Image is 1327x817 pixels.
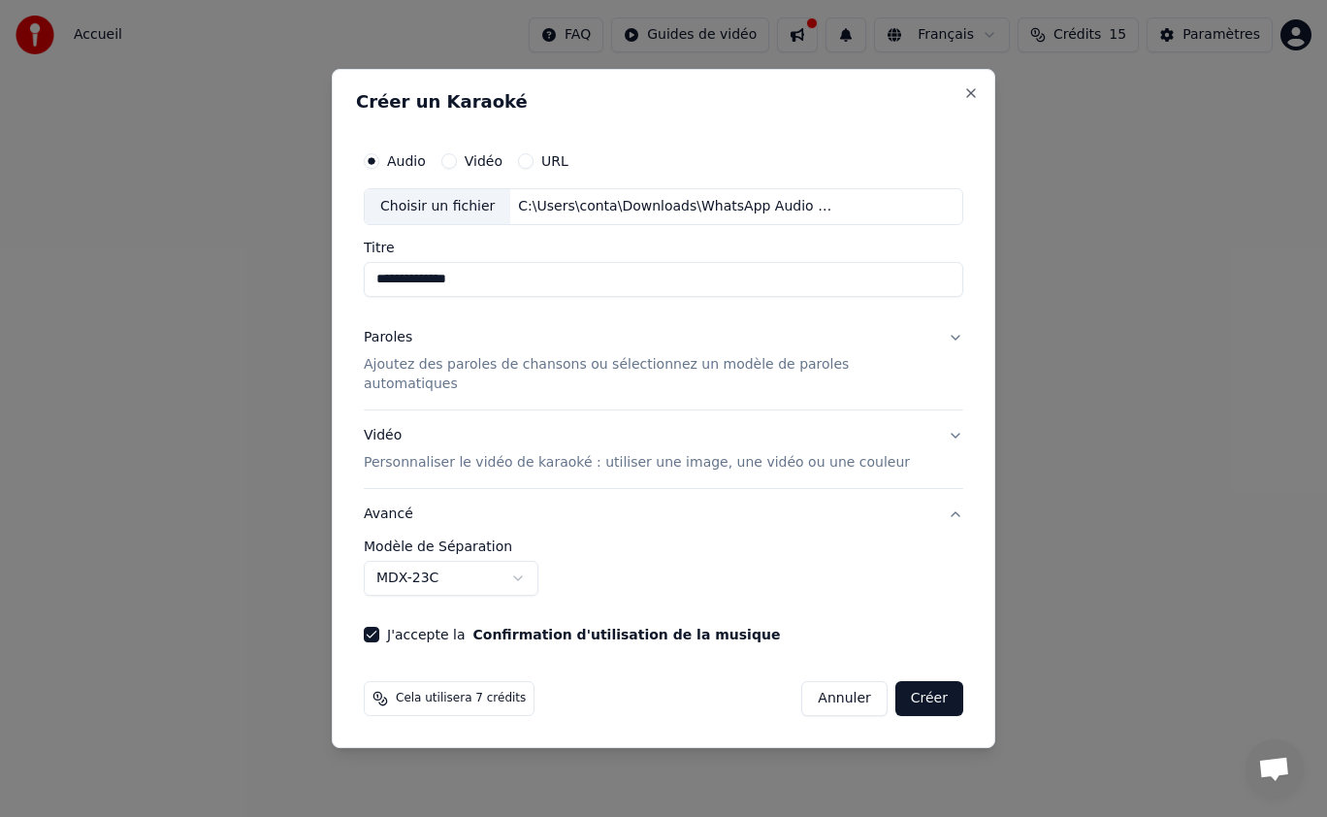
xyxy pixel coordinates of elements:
[364,328,412,347] div: Paroles
[364,355,932,394] p: Ajoutez des paroles de chansons ou sélectionnez un modèle de paroles automatiques
[387,628,780,641] label: J'accepte la
[365,189,510,224] div: Choisir un fichier
[364,426,910,473] div: Vidéo
[364,453,910,473] p: Personnaliser le vidéo de karaoké : utiliser une image, une vidéo ou une couleur
[541,154,568,168] label: URL
[895,681,963,716] button: Créer
[364,241,963,254] label: Titre
[510,197,840,216] div: C:\Users\conta\Downloads\WhatsApp Audio [DATE] 22.49.21.mp4
[396,691,526,706] span: Cela utilisera 7 crédits
[364,539,963,553] label: Modèle de Séparation
[364,489,963,539] button: Avancé
[364,312,963,409] button: ParolesAjoutez des paroles de chansons ou sélectionnez un modèle de paroles automatiques
[387,154,426,168] label: Audio
[465,154,502,168] label: Vidéo
[472,628,780,641] button: J'accepte la
[364,410,963,488] button: VidéoPersonnaliser le vidéo de karaoké : utiliser une image, une vidéo ou une couleur
[801,681,887,716] button: Annuler
[356,93,971,111] h2: Créer un Karaoké
[364,539,963,611] div: Avancé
